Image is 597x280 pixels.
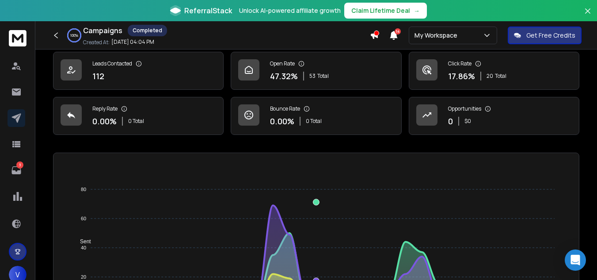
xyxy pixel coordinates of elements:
[92,70,104,82] p: 112
[270,115,294,127] p: 0.00 %
[395,28,401,35] span: 14
[83,25,122,36] h1: Campaigns
[231,97,401,135] a: Bounce Rate0.00%0 Total
[184,5,232,16] span: ReferralStack
[92,115,117,127] p: 0.00 %
[81,274,86,280] tspan: 20
[526,31,575,40] p: Get Free Credits
[448,70,475,82] p: 17.86 %
[8,161,25,179] a: 3
[464,118,471,125] p: $ 0
[317,73,329,80] span: Total
[306,118,322,125] p: 0 Total
[309,73,316,80] span: 53
[111,38,154,46] p: [DATE] 04:04 PM
[128,118,144,125] p: 0 Total
[565,249,586,271] div: Open Intercom Messenger
[83,39,110,46] p: Created At:
[508,27,582,44] button: Get Free Credits
[414,6,420,15] span: →
[128,25,167,36] div: Completed
[495,73,506,80] span: Total
[81,216,86,221] tspan: 60
[409,52,579,90] a: Click Rate17.86%20Total
[73,238,91,245] span: Sent
[414,31,461,40] p: My Workspace
[448,105,481,112] p: Opportunities
[53,52,224,90] a: Leads Contacted112
[239,6,341,15] p: Unlock AI-powered affiliate growth
[487,73,493,80] span: 20
[344,3,427,19] button: Claim Lifetime Deal→
[270,60,295,67] p: Open Rate
[92,105,118,112] p: Reply Rate
[16,161,23,169] p: 3
[409,97,579,135] a: Opportunities0$0
[448,115,453,127] p: 0
[92,60,132,67] p: Leads Contacted
[53,97,224,135] a: Reply Rate0.00%0 Total
[81,187,86,192] tspan: 80
[582,5,593,27] button: Close banner
[270,70,298,82] p: 47.32 %
[448,60,472,67] p: Click Rate
[81,245,86,250] tspan: 40
[70,33,78,38] p: 100 %
[231,52,401,90] a: Open Rate47.32%53Total
[270,105,300,112] p: Bounce Rate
